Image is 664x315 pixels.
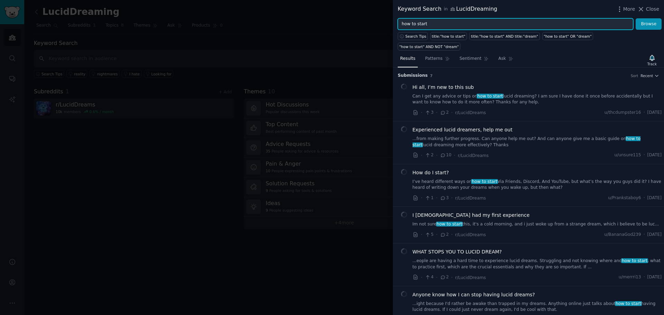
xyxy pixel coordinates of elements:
[432,34,465,39] div: title:"how to start"
[619,274,641,280] span: u/merrri13
[436,109,437,116] span: ·
[440,110,449,116] span: 2
[444,6,448,12] span: in
[436,152,437,159] span: ·
[640,73,659,78] button: Recent
[544,34,592,39] div: "how to start" OR "dream"
[400,56,415,62] span: Results
[647,232,662,238] span: [DATE]
[647,62,657,66] div: Track
[413,291,535,298] a: Anyone know how I can stop having lucid dreams?
[440,274,449,280] span: 2
[454,152,455,159] span: ·
[421,194,422,202] span: ·
[647,152,662,158] span: [DATE]
[425,274,433,280] span: 4
[421,231,422,238] span: ·
[647,195,662,201] span: [DATE]
[425,110,433,116] span: 3
[421,109,422,116] span: ·
[615,301,642,306] span: how to start
[436,194,437,202] span: ·
[471,34,538,39] div: title:"how to start" AND title:"dream"
[644,110,645,116] span: ·
[451,274,453,281] span: ·
[413,212,530,219] a: I [DEMOGRAPHIC_DATA] had my first experience
[413,84,474,91] a: Hi all, I’m new to this sub
[423,53,452,67] a: Patterns
[616,6,635,13] button: More
[644,152,645,158] span: ·
[460,56,481,62] span: Sentiment
[398,43,460,50] a: "how to start" AND NOT "dream"
[451,231,453,238] span: ·
[413,179,662,191] a: I’ve heard different ways onhow to startVia Friends, Discord, And YouTube, but what’s the way you...
[645,53,659,67] button: Track
[413,169,449,176] a: How do I start?
[425,152,433,158] span: 2
[398,18,633,30] input: Try a keyword related to your business
[436,222,463,226] span: how to start
[413,258,662,270] a: ...eople are having a hard time to experience lucid dreams. Struggling and not knowing where andh...
[455,275,486,280] span: r/LucidDreams
[644,195,645,201] span: ·
[614,152,641,158] span: u/unsure115
[458,153,489,158] span: r/LucidDreams
[636,18,662,30] button: Browse
[425,56,442,62] span: Patterns
[413,301,662,313] a: ...ight because I'd rather be awake than trapped in my dreams. Anything online just talks aboutho...
[631,73,638,78] div: Sort
[405,34,426,39] span: Search Tips
[425,195,433,201] span: 1
[430,32,467,40] a: title:"how to start"
[471,179,498,184] span: how to start
[640,73,653,78] span: Recent
[496,53,516,67] a: Ask
[413,221,662,228] a: Im not surehow to startthis, it's a cold morning, and i just woke up from a strange dream, which ...
[455,232,486,237] span: r/LucidDreams
[623,6,635,13] span: More
[451,194,453,202] span: ·
[646,6,659,13] span: Close
[469,32,539,40] a: title:"how to start" AND title:"dream"
[455,110,486,115] span: r/LucidDreams
[608,195,641,201] span: u/Prankstaboy6
[647,110,662,116] span: [DATE]
[644,232,645,238] span: ·
[413,93,662,105] a: Can I get any advice or tips onhow to startlucid dreaming? I am sure I have done it once before a...
[430,74,433,78] span: 7
[542,32,593,40] a: "how to start" OR "dream"
[436,231,437,238] span: ·
[440,195,449,201] span: 3
[455,196,486,201] span: r/LucidDreams
[440,152,451,158] span: 10
[498,56,506,62] span: Ask
[605,110,641,116] span: u/thcdumpster16
[604,232,641,238] span: u/BananaGod239
[436,274,437,281] span: ·
[647,274,662,280] span: [DATE]
[637,6,659,13] button: Close
[399,44,459,49] div: "how to start" AND NOT "dream"
[457,53,491,67] a: Sentiment
[421,274,422,281] span: ·
[413,126,513,133] a: Experienced lucid dreamers, help me out
[421,152,422,159] span: ·
[413,248,502,256] a: WHAT STOPS YOU TO LUCID DREAM?
[413,136,641,147] span: how to start
[413,136,662,148] a: ...from making further progress. Can anyone help me out? And can anyone give me a basic guide onh...
[477,94,503,99] span: how to start
[398,32,428,40] button: Search Tips
[398,53,418,67] a: Results
[451,109,453,116] span: ·
[644,274,645,280] span: ·
[398,73,428,79] span: Submission s
[425,232,433,238] span: 5
[621,258,648,263] span: how to start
